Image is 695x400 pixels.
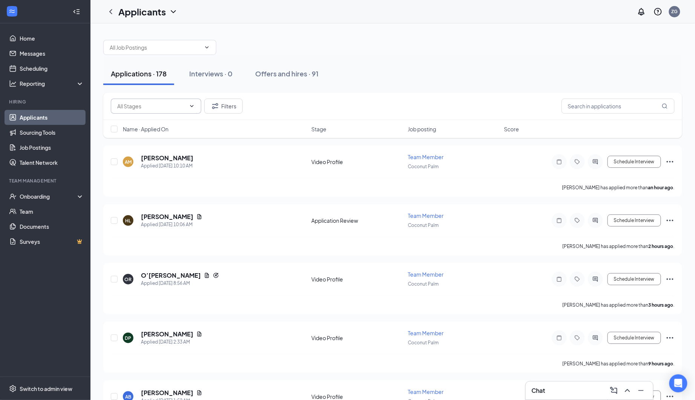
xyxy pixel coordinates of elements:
[126,217,131,224] div: HL
[141,221,202,228] div: Applied [DATE] 10:06 AM
[573,217,582,224] svg: Tag
[141,162,193,170] div: Applied [DATE] 10:10 AM
[141,213,193,221] h5: [PERSON_NAME]
[9,80,17,87] svg: Analysis
[141,330,193,338] h5: [PERSON_NAME]
[563,302,675,308] p: [PERSON_NAME] has applied more than .
[204,99,243,114] button: Filter Filters
[9,193,17,200] svg: UserCheck
[125,276,132,283] div: OR
[608,273,661,285] button: Schedule Interview
[591,159,600,165] svg: ActiveChat
[666,157,675,166] svg: Ellipses
[623,386,632,395] svg: ChevronUp
[408,271,444,278] span: Team Member
[20,80,84,87] div: Reporting
[204,44,210,50] svg: ChevronDown
[311,125,326,133] span: Stage
[562,184,675,191] p: [PERSON_NAME] has applied more than .
[141,389,193,397] h5: [PERSON_NAME]
[9,385,17,392] svg: Settings
[608,156,661,168] button: Schedule Interview
[141,280,219,287] div: Applied [DATE] 8:56 AM
[110,43,201,52] input: All Job Postings
[573,276,582,282] svg: Tag
[669,374,687,392] div: Open Intercom Messenger
[662,103,668,109] svg: MagnifyingGlass
[125,335,132,341] div: DP
[637,7,646,16] svg: Notifications
[189,69,233,78] div: Interviews · 0
[563,360,675,367] p: [PERSON_NAME] has applied more than .
[196,390,202,396] svg: Document
[20,46,84,61] a: Messages
[635,385,647,397] button: Minimize
[311,334,403,342] div: Video Profile
[20,61,84,76] a: Scheduling
[20,110,84,125] a: Applicants
[608,332,661,344] button: Schedule Interview
[20,155,84,170] a: Talent Network
[141,271,201,280] h5: O’[PERSON_NAME]
[189,103,195,109] svg: ChevronDown
[654,7,663,16] svg: QuestionInfo
[311,158,403,166] div: Video Profile
[408,330,444,336] span: Team Member
[169,7,178,16] svg: ChevronDown
[125,394,131,400] div: AB
[311,217,403,224] div: Application Review
[666,275,675,284] svg: Ellipses
[648,185,674,190] b: an hour ago
[111,69,167,78] div: Applications · 178
[9,99,83,105] div: Hiring
[563,243,675,249] p: [PERSON_NAME] has applied more than .
[311,275,403,283] div: Video Profile
[504,125,519,133] span: Score
[196,214,202,220] svg: Document
[20,31,84,46] a: Home
[591,335,600,341] svg: ActiveChat
[666,333,675,342] svg: Ellipses
[196,331,202,337] svg: Document
[20,234,84,249] a: SurveysCrown
[408,154,444,160] span: Team Member
[672,8,678,15] div: ZG
[408,212,444,219] span: Team Member
[649,361,674,367] b: 9 hours ago
[609,386,618,395] svg: ComposeMessage
[622,385,634,397] button: ChevronUp
[608,385,620,397] button: ComposeMessage
[141,338,202,346] div: Applied [DATE] 2:33 AM
[591,217,600,224] svg: ActiveChat
[204,272,210,278] svg: Document
[20,219,84,234] a: Documents
[9,178,83,184] div: Team Management
[573,159,582,165] svg: Tag
[591,276,600,282] svg: ActiveChat
[8,8,16,15] svg: WorkstreamLogo
[213,272,219,278] svg: Reapply
[141,154,193,162] h5: [PERSON_NAME]
[649,243,674,249] b: 2 hours ago
[637,386,646,395] svg: Minimize
[555,276,564,282] svg: Note
[20,385,72,392] div: Switch to admin view
[20,125,84,140] a: Sourcing Tools
[408,340,439,345] span: Coconut Palm
[20,140,84,155] a: Job Postings
[408,125,436,133] span: Job posting
[555,159,564,165] svg: Note
[117,102,186,110] input: All Stages
[408,281,439,287] span: Coconut Palm
[408,222,439,228] span: Coconut Palm
[408,164,439,169] span: Coconut Palm
[408,388,444,395] span: Team Member
[649,302,674,308] b: 3 hours ago
[555,335,564,341] svg: Note
[573,335,582,341] svg: Tag
[118,5,166,18] h1: Applicants
[608,214,661,227] button: Schedule Interview
[666,216,675,225] svg: Ellipses
[106,7,115,16] svg: ChevronLeft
